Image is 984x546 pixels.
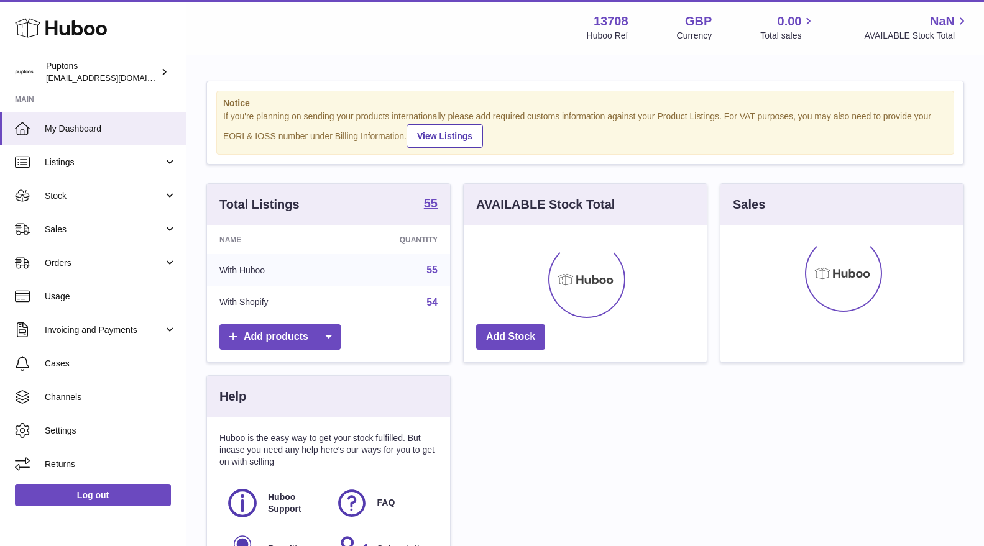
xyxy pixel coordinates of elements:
[219,324,341,350] a: Add products
[45,224,163,235] span: Sales
[45,257,163,269] span: Orders
[207,254,338,286] td: With Huboo
[219,388,246,405] h3: Help
[219,432,438,468] p: Huboo is the easy way to get your stock fulfilled. But incase you need any help here's our ways f...
[45,123,177,135] span: My Dashboard
[426,297,438,307] a: 54
[338,225,450,254] th: Quantity
[864,30,969,42] span: AVAILABLE Stock Total
[930,13,955,30] span: NaN
[677,30,712,42] div: Currency
[335,486,432,520] a: FAQ
[207,225,338,254] th: Name
[476,324,545,350] a: Add Stock
[45,425,177,437] span: Settings
[377,497,395,509] span: FAQ
[864,13,969,42] a: NaN AVAILABLE Stock Total
[207,286,338,319] td: With Shopify
[45,157,163,168] span: Listings
[223,98,947,109] strong: Notice
[15,63,34,81] img: hello@puptons.com
[594,13,628,30] strong: 13708
[778,13,802,30] span: 0.00
[45,291,177,303] span: Usage
[587,30,628,42] div: Huboo Ref
[219,196,300,213] h3: Total Listings
[46,73,183,83] span: [EMAIL_ADDRESS][DOMAIN_NAME]
[45,458,177,470] span: Returns
[45,324,163,336] span: Invoicing and Payments
[15,484,171,506] a: Log out
[760,13,816,42] a: 0.00 Total sales
[223,111,947,148] div: If you're planning on sending your products internationally please add required customs informati...
[45,358,177,370] span: Cases
[45,190,163,202] span: Stock
[268,491,321,515] span: Huboo Support
[45,391,177,403] span: Channels
[426,265,438,275] a: 55
[424,197,438,212] a: 55
[424,197,438,209] strong: 55
[685,13,712,30] strong: GBP
[407,124,483,148] a: View Listings
[46,60,158,84] div: Puptons
[760,30,816,42] span: Total sales
[733,196,765,213] h3: Sales
[476,196,615,213] h3: AVAILABLE Stock Total
[226,486,323,520] a: Huboo Support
